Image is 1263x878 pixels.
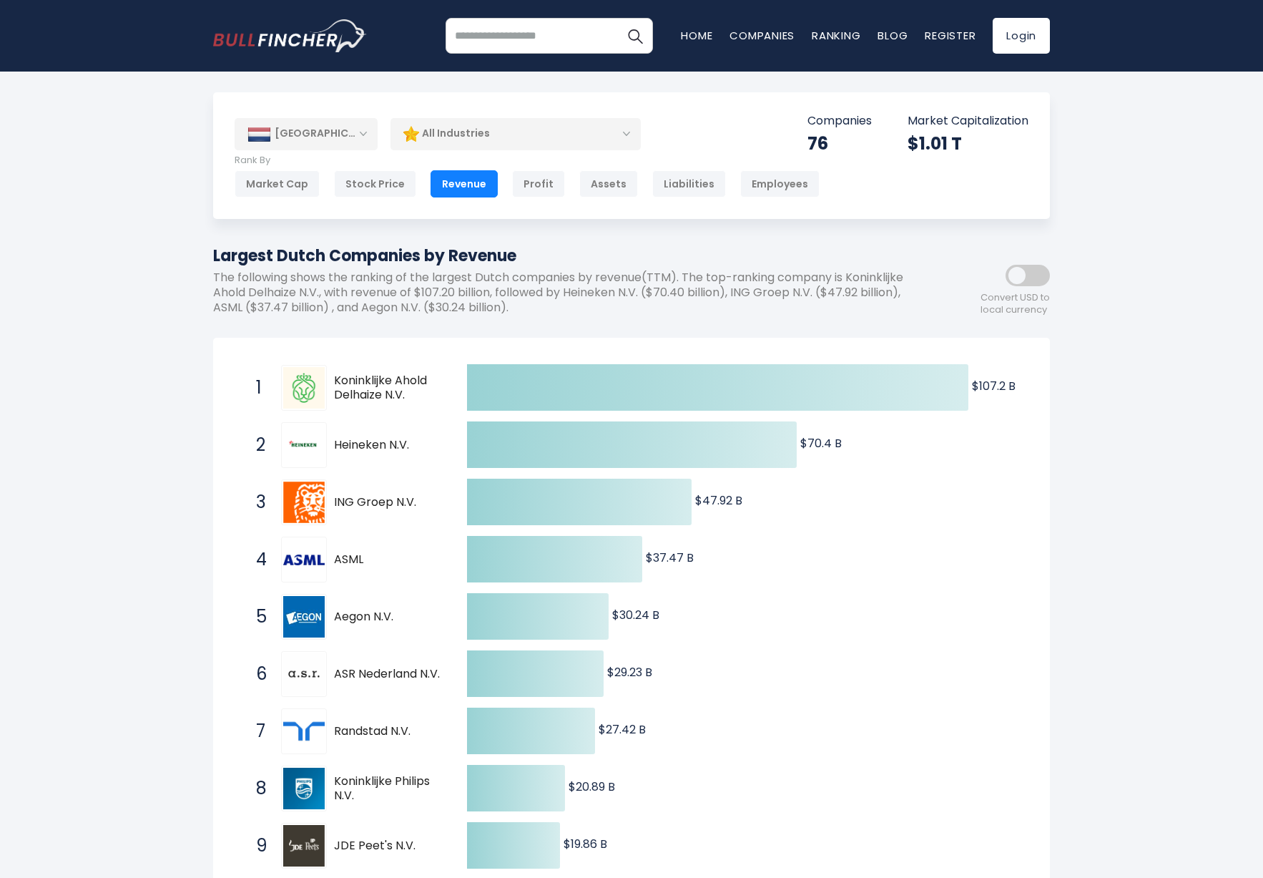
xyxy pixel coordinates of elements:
[729,28,795,43] a: Companies
[807,132,872,155] div: 76
[283,482,325,523] img: ING Groep N.V.
[283,768,325,809] img: Koninklijke Philips N.V.
[740,170,820,197] div: Employees
[579,170,638,197] div: Assets
[213,19,367,52] a: Go to homepage
[908,114,1028,129] p: Market Capitalization
[249,490,263,514] span: 3
[213,19,367,52] img: bullfincher logo
[646,550,694,566] text: $37.47 B
[599,721,646,738] text: $27.42 B
[334,667,442,682] span: ASR Nederland N.V.
[334,774,442,804] span: Koninklijke Philips N.V.
[249,662,263,686] span: 6
[652,170,726,197] div: Liabilities
[334,724,442,739] span: Randstad N.V.
[235,155,820,167] p: Rank By
[878,28,908,43] a: Blog
[334,170,416,197] div: Stock Price
[249,433,263,457] span: 2
[617,18,653,54] button: Search
[334,552,442,567] span: ASML
[283,653,325,695] img: ASR Nederland N.V.
[249,605,263,629] span: 5
[564,836,607,852] text: $19.86 B
[807,114,872,129] p: Companies
[993,18,1050,54] a: Login
[213,270,921,315] p: The following shows the ranking of the largest Dutch companies by revenue(TTM). The top-ranking c...
[607,664,652,681] text: $29.23 B
[334,374,442,404] span: Koninklijke Ahold Delhaize N.V.
[283,431,325,460] img: Heineken N.V.
[334,495,442,510] span: ING Groep N.V.
[812,28,860,43] a: Ranking
[512,170,565,197] div: Profit
[981,292,1050,316] span: Convert USD to local currency
[800,435,842,452] text: $70.4 B
[249,719,263,743] span: 7
[569,779,615,795] text: $20.89 B
[235,170,320,197] div: Market Cap
[283,555,325,566] img: ASML
[681,28,712,43] a: Home
[283,596,325,638] img: Aegon N.V.
[249,547,263,572] span: 4
[695,492,742,509] text: $47.92 B
[390,117,641,150] div: All Industries
[334,610,442,625] span: Aegon N.V.
[249,834,263,858] span: 9
[334,438,442,453] span: Heineken N.V.
[612,607,659,623] text: $30.24 B
[925,28,975,43] a: Register
[213,244,921,268] h1: Largest Dutch Companies by Revenue
[249,376,263,400] span: 1
[235,118,378,150] div: [GEOGRAPHIC_DATA]
[334,839,442,854] span: JDE Peet's N.V.
[283,367,325,409] img: Koninklijke Ahold Delhaize N.V.
[283,825,325,867] img: JDE Peet's N.V.
[283,711,325,752] img: Randstad N.V.
[249,776,263,801] span: 8
[908,132,1028,155] div: $1.01 T
[972,378,1016,394] text: $107.2 B
[431,170,498,197] div: Revenue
